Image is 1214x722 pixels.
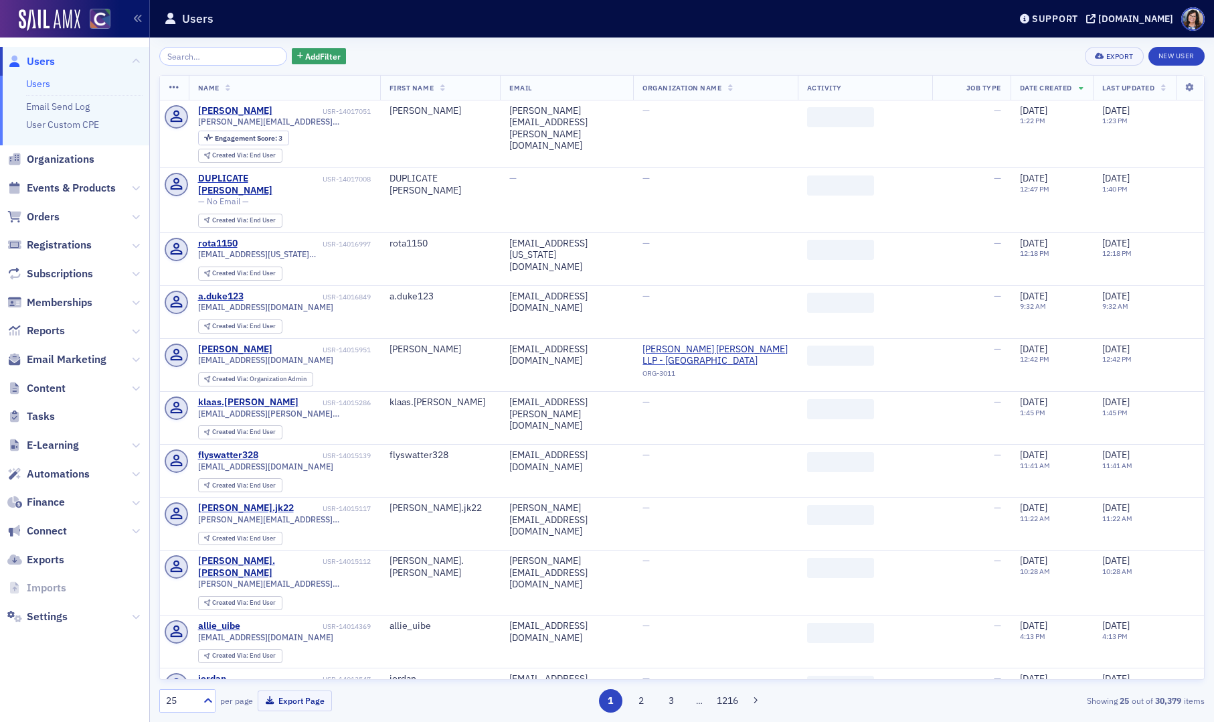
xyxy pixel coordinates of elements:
[198,396,298,409] div: klaas.[PERSON_NAME]
[27,152,94,167] span: Organizations
[198,632,333,642] span: [EMAIL_ADDRESS][DOMAIN_NAME]
[198,673,226,685] a: jordan
[994,237,1001,249] span: —
[642,369,788,382] div: ORG-3011
[1020,172,1047,184] span: [DATE]
[198,249,371,259] span: [EMAIL_ADDRESS][US_STATE][DOMAIN_NAME]
[246,293,371,301] div: USR-14016849
[7,467,90,482] a: Automations
[198,83,220,92] span: Name
[198,173,321,196] a: DUPLICATE [PERSON_NAME]
[994,290,1001,302] span: —
[198,291,244,303] div: a.duke123
[1020,237,1047,249] span: [DATE]
[198,149,282,163] div: Created Via: End User
[212,652,276,660] div: End User
[994,555,1001,567] span: —
[27,238,92,252] span: Registrations
[27,54,55,69] span: Users
[198,596,282,610] div: Created Via: End User
[198,238,238,250] a: rota1150
[1032,13,1078,25] div: Support
[1102,620,1130,632] span: [DATE]
[1020,290,1047,302] span: [DATE]
[1102,301,1128,311] time: 9:32 AM
[19,9,80,31] img: SailAMX
[1102,514,1132,523] time: 11:22 AM
[7,553,64,567] a: Exports
[182,11,213,27] h1: Users
[807,623,874,643] span: ‌
[1020,672,1047,684] span: [DATE]
[198,196,249,206] span: — No Email —
[198,344,272,356] a: [PERSON_NAME]
[389,83,434,92] span: First Name
[690,695,709,707] span: …
[1102,184,1128,194] time: 1:40 PM
[27,553,64,567] span: Exports
[212,270,276,277] div: End User
[198,449,258,461] div: flyswatter328
[389,502,491,514] div: [PERSON_NAME].jk22
[7,323,65,338] a: Reports
[27,609,68,624] span: Settings
[1020,116,1045,125] time: 1:22 PM
[198,649,282,663] div: Created Via: End User
[7,581,66,595] a: Imports
[27,438,79,453] span: E-Learning
[1102,567,1132,576] time: 10:28 AM
[642,396,650,408] span: —
[212,321,250,330] span: Created Via :
[296,504,371,513] div: USR-14015117
[27,381,66,396] span: Content
[1102,116,1128,125] time: 1:23 PM
[7,524,67,538] a: Connect
[198,131,289,145] div: Engagement Score: 3
[80,9,110,31] a: View Homepage
[27,467,90,482] span: Automations
[642,620,650,632] span: —
[389,173,491,196] div: DUPLICATE [PERSON_NAME]
[807,240,874,260] span: ‌
[212,217,276,224] div: End User
[198,117,371,127] span: [PERSON_NAME][EMAIL_ADDRESS][PERSON_NAME][DOMAIN_NAME]
[1020,620,1047,632] span: [DATE]
[323,557,371,566] div: USR-14015112
[1020,301,1046,311] time: 9:32 AM
[212,534,250,543] span: Created Via :
[27,210,60,224] span: Orders
[198,214,282,228] div: Created Via: End User
[1102,172,1130,184] span: [DATE]
[27,409,55,424] span: Tasks
[198,478,282,492] div: Created Via: End User
[389,238,491,250] div: rota1150
[642,555,650,567] span: —
[7,54,55,69] a: Users
[292,48,347,65] button: AddFilter
[7,267,93,281] a: Subscriptions
[389,344,491,356] div: [PERSON_NAME]
[1020,461,1050,470] time: 11:41 AM
[7,295,92,310] a: Memberships
[1153,695,1184,707] strong: 30,379
[7,181,116,196] a: Events & Products
[198,302,333,312] span: [EMAIL_ADDRESS][DOMAIN_NAME]
[7,495,65,510] a: Finance
[642,290,650,302] span: —
[212,481,250,490] span: Created Via :
[198,514,371,524] span: [PERSON_NAME][EMAIL_ADDRESS][DOMAIN_NAME]
[807,505,874,525] span: ‌
[1020,184,1049,194] time: 12:47 PM
[260,451,371,460] div: USR-14015139
[642,237,650,249] span: —
[198,319,282,334] div: Created Via: End User
[1102,632,1128,641] time: 4:13 PM
[389,555,491,579] div: [PERSON_NAME].[PERSON_NAME]
[1020,555,1047,567] span: [DATE]
[26,78,50,90] a: Users
[1102,461,1132,470] time: 11:41 AM
[212,151,250,159] span: Created Via :
[389,620,491,632] div: allie_uibe
[7,381,66,396] a: Content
